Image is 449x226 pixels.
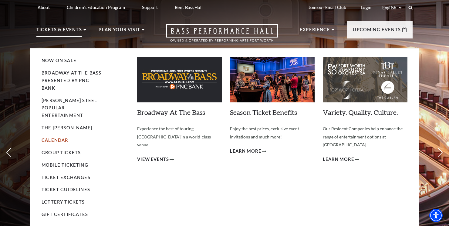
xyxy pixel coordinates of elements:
[42,212,88,217] a: Gift Certificates
[137,156,174,163] a: View Events
[42,98,97,118] a: [PERSON_NAME] Steel Popular Entertainment
[42,150,81,155] a: Group Tickets
[323,156,354,163] span: Learn More
[230,108,297,116] a: Season Ticket Benefits
[230,125,315,141] p: Enjoy the best prices, exclusive event invitations and much more!
[137,156,169,163] span: View Events
[42,58,76,63] a: Now On Sale
[323,125,407,149] p: Our Resident Companies help enhance the range of entertainment options at [GEOGRAPHIC_DATA].
[230,148,266,155] a: Learn More Season Ticket Benefits
[137,57,222,102] img: Broadway At The Bass
[42,199,85,204] a: Lottery Tickets
[323,57,407,102] img: Variety. Quality. Culture.
[42,138,68,143] a: Calendar
[42,125,92,130] a: The [PERSON_NAME]
[42,70,101,91] a: Broadway At The Bass presented by PNC Bank
[144,24,300,48] a: Open this option
[323,156,359,163] a: Learn More Variety. Quality. Culture.
[42,162,88,168] a: Mobile Ticketing
[353,26,401,37] p: Upcoming Events
[429,209,443,222] div: Accessibility Menu
[42,175,90,180] a: Ticket Exchanges
[230,148,261,155] span: Learn More
[300,26,330,37] p: Experience
[323,108,398,116] a: Variety. Quality. Culture.
[142,5,158,10] p: Support
[38,5,50,10] p: About
[42,187,90,192] a: Ticket Guidelines
[99,26,140,37] p: Plan Your Visit
[381,5,403,11] select: Select:
[137,125,222,149] p: Experience the best of touring [GEOGRAPHIC_DATA] in a world-class venue.
[175,5,203,10] p: Rent Bass Hall
[137,108,205,116] a: Broadway At The Bass
[36,26,82,37] p: Tickets & Events
[67,5,125,10] p: Children's Education Program
[230,57,315,102] img: Season Ticket Benefits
